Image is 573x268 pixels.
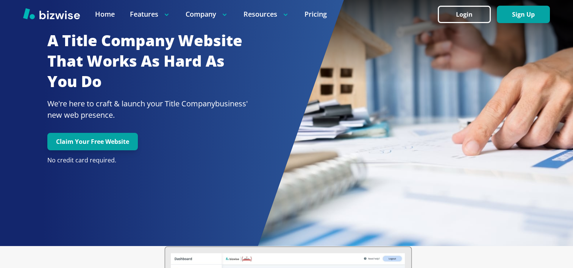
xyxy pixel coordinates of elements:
[95,9,115,19] a: Home
[47,98,258,121] p: We're here to craft & launch your Title Company business' new web presence.
[47,133,138,150] button: Claim Your Free Website
[130,9,170,19] p: Features
[186,9,228,19] p: Company
[497,6,550,23] button: Sign Up
[497,11,550,18] a: Sign Up
[47,156,258,165] p: No credit card required.
[244,9,289,19] p: Resources
[47,138,138,145] a: Claim Your Free Website
[438,11,497,18] a: Login
[438,6,491,23] button: Login
[304,9,327,19] a: Pricing
[47,30,258,92] h2: a Title Company Website That Works As Hard As You Do
[23,8,80,19] img: Bizwise Logo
